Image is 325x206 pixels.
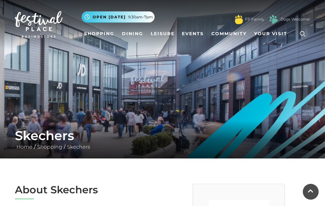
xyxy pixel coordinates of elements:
[254,30,287,37] span: Your Visit
[65,144,92,150] a: Skechers
[93,14,126,20] span: Open [DATE]
[281,16,310,22] a: Dogs Welcome!
[15,184,158,196] h2: About Skechers
[128,14,153,20] span: 9.30am-7pm
[209,28,249,40] a: Community
[148,28,177,40] a: Leisure
[82,28,117,40] a: Shopping
[15,144,34,150] a: Home
[252,28,293,40] a: Your Visit
[119,28,146,40] a: Dining
[10,128,315,151] div: / /
[15,11,63,38] img: Festival Place Logo
[36,144,64,150] a: Shopping
[82,11,155,23] button: Open [DATE] 9.30am-7pm
[179,28,206,40] a: Events
[15,128,310,143] h1: Skechers
[245,16,264,22] a: FP Family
